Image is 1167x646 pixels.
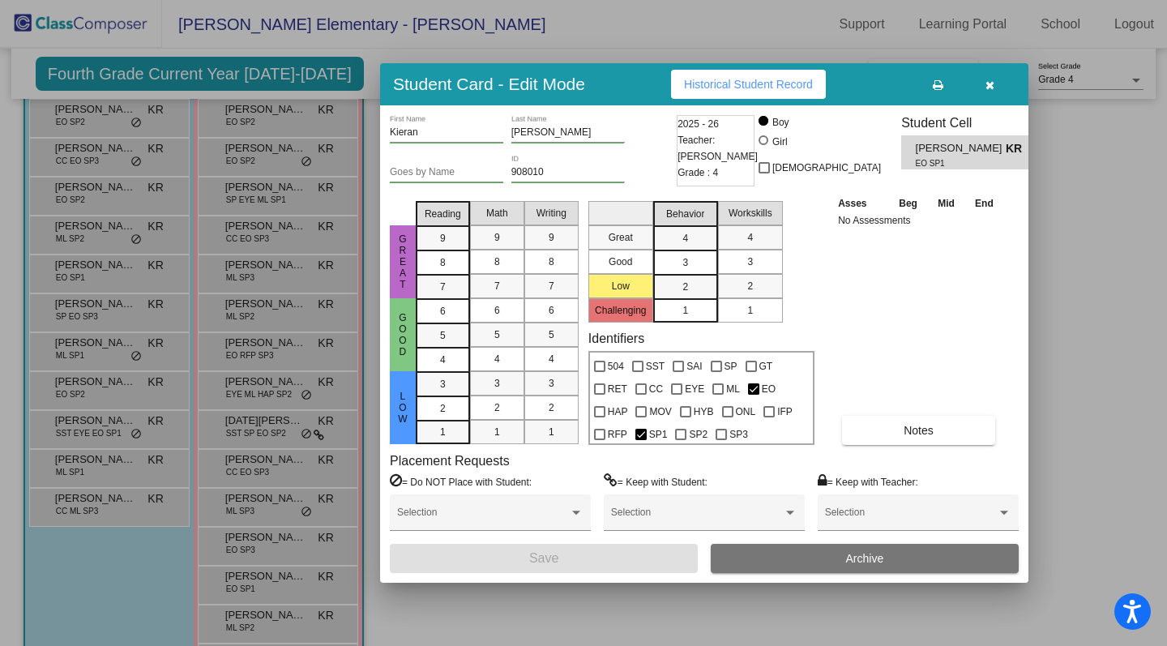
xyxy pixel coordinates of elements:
[549,327,554,342] span: 5
[678,116,719,132] span: 2025 - 26
[395,233,410,290] span: Great
[425,207,461,221] span: Reading
[916,140,1006,157] span: [PERSON_NAME]
[529,551,558,565] span: Save
[694,402,714,421] span: HYB
[834,195,888,212] th: Asses
[608,425,627,444] span: RFP
[725,357,737,376] span: SP
[440,328,446,343] span: 5
[649,425,668,444] span: SP1
[747,255,753,269] span: 3
[486,206,508,220] span: Math
[494,376,500,391] span: 3
[608,379,627,399] span: RET
[440,304,446,319] span: 6
[842,416,995,445] button: Notes
[834,212,1004,229] td: No Assessments
[678,165,718,181] span: Grade : 4
[646,357,665,376] span: SST
[964,195,1003,212] th: End
[588,331,644,346] label: Identifiers
[549,376,554,391] span: 3
[604,473,707,490] label: = Keep with Student:
[494,303,500,318] span: 6
[549,352,554,366] span: 4
[549,400,554,415] span: 2
[685,379,704,399] span: EYE
[759,357,773,376] span: GT
[689,425,707,444] span: SP2
[684,78,813,91] span: Historical Student Record
[772,115,789,130] div: Boy
[762,379,776,399] span: EO
[494,230,500,245] span: 9
[440,377,446,391] span: 3
[440,255,446,270] span: 8
[536,206,566,220] span: Writing
[395,391,410,425] span: Low
[729,425,748,444] span: SP3
[511,167,625,178] input: Enter ID
[726,379,740,399] span: ML
[440,353,446,367] span: 4
[494,400,500,415] span: 2
[777,402,793,421] span: IFP
[494,255,500,269] span: 8
[772,158,881,178] span: [DEMOGRAPHIC_DATA]
[682,231,688,246] span: 4
[686,357,702,376] span: SAI
[846,552,884,565] span: Archive
[772,135,788,149] div: Girl
[440,231,446,246] span: 9
[494,327,500,342] span: 5
[440,401,446,416] span: 2
[395,312,410,357] span: Good
[390,473,532,490] label: = Do NOT Place with Student:
[608,402,628,421] span: HAP
[440,425,446,439] span: 1
[729,206,772,220] span: Workskills
[901,115,1042,130] h3: Student Cell
[682,255,688,270] span: 3
[608,357,624,376] span: 504
[649,402,671,421] span: MOV
[747,303,753,318] span: 1
[549,425,554,439] span: 1
[494,352,500,366] span: 4
[904,424,934,437] span: Notes
[390,167,503,178] input: goes by name
[747,279,753,293] span: 2
[494,425,500,439] span: 1
[916,157,994,169] span: EO SP1
[671,70,826,99] button: Historical Student Record
[818,473,918,490] label: = Keep with Teacher:
[390,453,510,468] label: Placement Requests
[393,74,585,94] h3: Student Card - Edit Mode
[549,279,554,293] span: 7
[711,544,1019,573] button: Archive
[678,132,758,165] span: Teacher: [PERSON_NAME]
[440,280,446,294] span: 7
[736,402,756,421] span: ONL
[682,280,688,294] span: 2
[1006,140,1028,157] span: KR
[549,303,554,318] span: 6
[666,207,704,221] span: Behavior
[682,303,688,318] span: 1
[649,379,663,399] span: CC
[928,195,964,212] th: Mid
[494,279,500,293] span: 7
[549,230,554,245] span: 9
[747,230,753,245] span: 4
[549,255,554,269] span: 8
[888,195,927,212] th: Beg
[390,544,698,573] button: Save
